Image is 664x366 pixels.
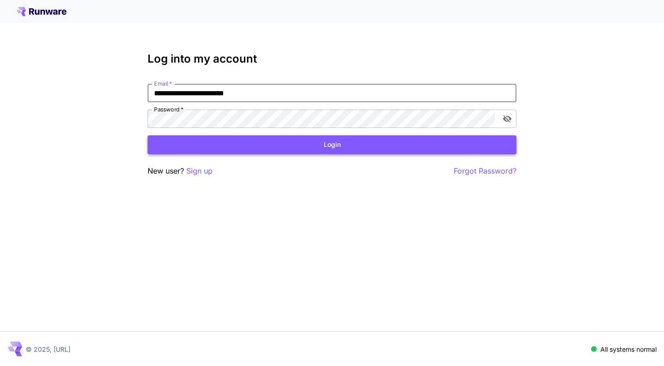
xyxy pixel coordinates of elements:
h3: Log into my account [148,52,516,65]
p: New user? [148,165,213,177]
button: toggle password visibility [499,110,516,127]
button: Sign up [186,165,213,177]
label: Email [154,80,172,87]
label: Password [154,105,184,113]
button: Login [148,135,516,154]
p: © 2025, [URL] [26,344,71,354]
p: All systems normal [600,344,657,354]
button: Forgot Password? [454,165,516,177]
